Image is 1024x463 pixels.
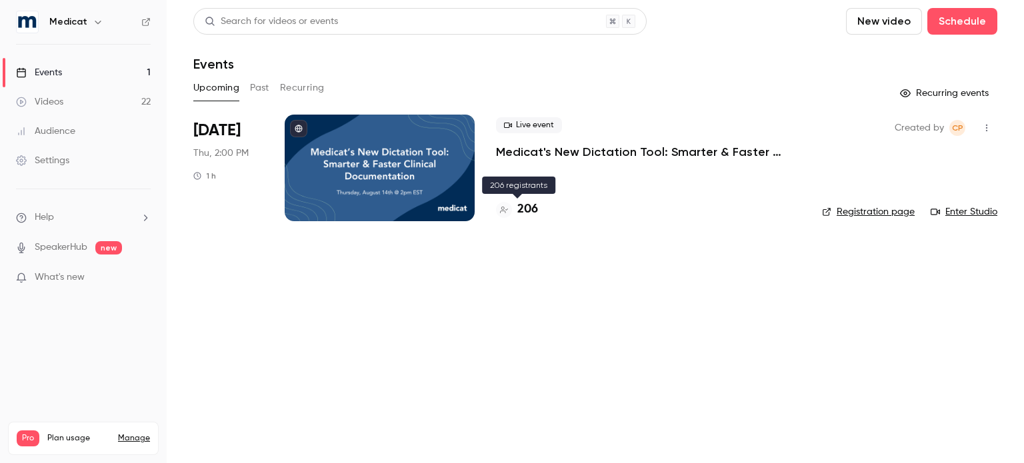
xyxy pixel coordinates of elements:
[17,430,39,446] span: Pro
[846,8,922,35] button: New video
[517,201,538,219] h4: 206
[952,120,963,136] span: CP
[193,171,216,181] div: 1 h
[895,120,944,136] span: Created by
[193,120,241,141] span: [DATE]
[35,211,54,225] span: Help
[35,270,85,284] span: What's new
[47,433,110,444] span: Plan usage
[193,56,234,72] h1: Events
[16,154,69,167] div: Settings
[16,125,75,138] div: Audience
[16,211,151,225] li: help-dropdown-opener
[496,144,801,160] a: Medicat's New Dictation Tool: Smarter & Faster Clinical Documentation
[949,120,965,136] span: Claire Powell
[49,15,87,29] h6: Medicat
[16,95,63,109] div: Videos
[280,77,325,99] button: Recurring
[927,8,997,35] button: Schedule
[17,11,38,33] img: Medicat
[496,117,562,133] span: Live event
[16,66,62,79] div: Events
[894,83,997,104] button: Recurring events
[135,272,151,284] iframe: Noticeable Trigger
[931,205,997,219] a: Enter Studio
[95,241,122,254] span: new
[822,205,915,219] a: Registration page
[496,201,538,219] a: 206
[35,240,87,254] a: SpeakerHub
[118,433,150,444] a: Manage
[250,77,269,99] button: Past
[205,15,338,29] div: Search for videos or events
[193,147,249,160] span: Thu, 2:00 PM
[193,115,263,221] div: Aug 14 Thu, 2:00 PM (America/New York)
[193,77,239,99] button: Upcoming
